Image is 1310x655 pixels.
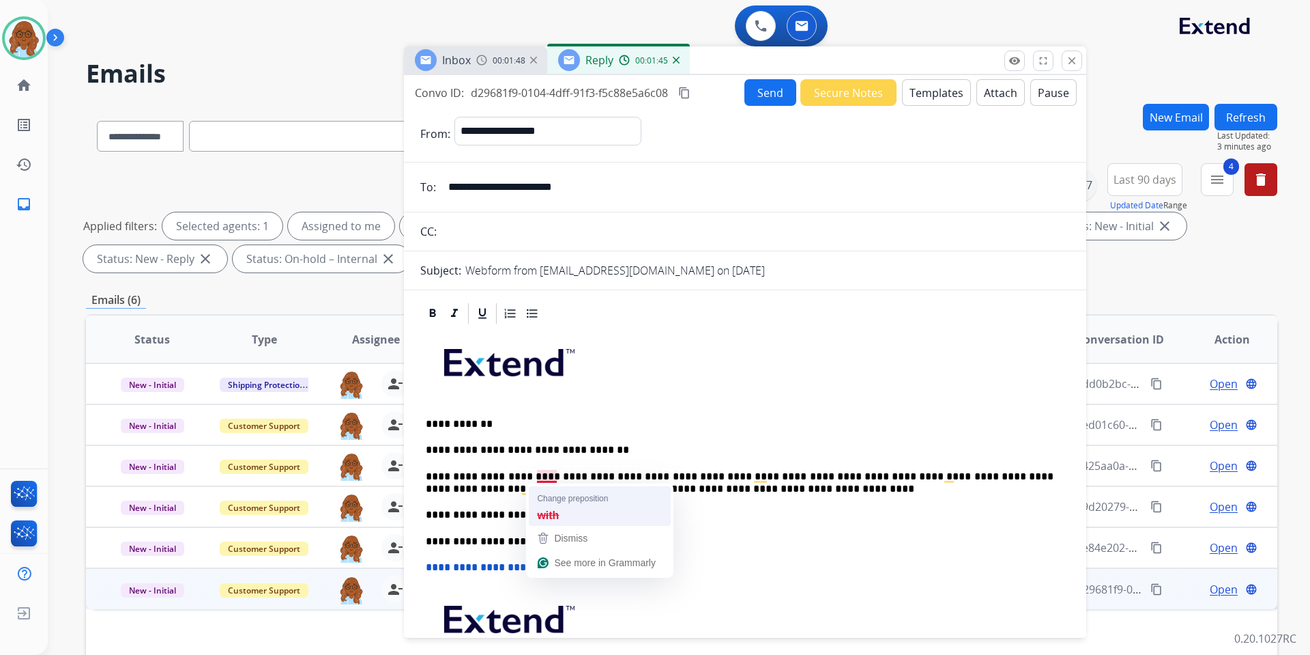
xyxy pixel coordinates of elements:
span: d29681f9-0104-4dff-91f3-f5c88e5a6c08 [471,85,668,100]
div: Status: New - Initial [1043,212,1187,240]
mat-icon: delete [1253,171,1269,188]
button: Updated Date [1110,200,1163,211]
mat-icon: language [1245,501,1257,513]
span: Conversation ID [1077,331,1164,348]
span: Reply [585,53,613,68]
img: agent-avatar [338,370,365,399]
mat-icon: person_remove [387,417,403,433]
div: Status: New - Reply [83,245,227,273]
mat-icon: fullscreen [1037,55,1049,67]
mat-icon: person_remove [387,458,403,474]
mat-icon: person_remove [387,581,403,598]
span: 00:01:48 [493,55,525,66]
mat-icon: language [1245,378,1257,390]
mat-icon: close [1156,218,1173,234]
button: Send [744,79,796,106]
span: Open [1210,417,1238,433]
span: Shipping Protection [220,378,313,392]
button: Attach [976,79,1025,106]
div: Selected agents: 1 [162,212,282,240]
mat-icon: content_copy [1150,583,1163,596]
mat-icon: language [1245,583,1257,596]
mat-icon: close [1066,55,1078,67]
span: Assignee [352,331,400,348]
div: Underline [472,303,493,324]
button: Templates [902,79,971,106]
p: To: [420,179,436,195]
span: 00:01:45 [635,55,668,66]
span: New - Initial [121,583,184,598]
span: New - Initial [121,460,184,474]
mat-icon: content_copy [1150,419,1163,431]
mat-icon: home [16,77,32,94]
div: Status: On-hold – Internal [233,245,410,273]
mat-icon: inbox [16,196,32,212]
div: Assigned to me [288,212,394,240]
span: Type [252,331,277,348]
span: Open [1210,540,1238,556]
span: New - Initial [121,501,184,515]
p: CC: [420,223,437,240]
img: agent-avatar [338,411,365,440]
p: Webform from [EMAIL_ADDRESS][DOMAIN_NAME] on [DATE] [465,262,765,279]
mat-icon: person_remove [387,499,403,515]
mat-icon: content_copy [1150,378,1163,390]
div: Type: Customer Support [400,212,572,240]
button: Pause [1030,79,1077,106]
mat-icon: language [1245,419,1257,431]
mat-icon: person_remove [387,376,403,392]
span: Open [1210,376,1238,392]
p: 0.20.1027RC [1234,630,1296,647]
span: New - Initial [121,419,184,433]
span: Customer Support [220,419,308,433]
span: Status [134,331,170,348]
mat-icon: language [1245,542,1257,554]
mat-icon: menu [1209,171,1225,188]
button: New Email [1143,104,1209,130]
img: agent-avatar [338,493,365,522]
mat-icon: content_copy [1150,542,1163,554]
p: Applied filters: [83,218,157,234]
p: Emails (6) [86,292,146,309]
span: 3 minutes ago [1217,141,1277,152]
button: Refresh [1214,104,1277,130]
span: Customer Support [220,583,308,598]
p: Convo ID: [415,85,464,101]
button: Secure Notes [800,79,897,106]
mat-icon: list_alt [16,117,32,133]
span: New - Initial [121,542,184,556]
span: Range [1110,199,1187,211]
span: Last 90 days [1113,177,1176,182]
mat-icon: content_copy [1150,460,1163,472]
span: Open [1210,458,1238,474]
img: agent-avatar [338,534,365,563]
img: agent-avatar [338,452,365,481]
mat-icon: content_copy [1150,501,1163,513]
span: Inbox [442,53,471,68]
span: Customer Support [220,460,308,474]
button: Last 90 days [1107,163,1182,196]
p: Subject: [420,262,461,279]
mat-icon: close [380,251,396,267]
mat-icon: person_remove [387,540,403,556]
button: 4 [1201,163,1234,196]
img: avatar [5,19,43,57]
span: Open [1210,499,1238,515]
th: Action [1165,316,1277,363]
span: New - Initial [121,378,184,392]
span: Open [1210,581,1238,598]
p: From: [420,126,450,142]
div: Italic [444,303,465,324]
mat-icon: close [197,251,214,267]
span: Customer Support [220,542,308,556]
div: Bold [422,303,443,324]
mat-icon: remove_red_eye [1008,55,1021,67]
span: Customer Support [220,501,308,515]
h2: Emails [86,60,1277,87]
div: Bullet List [522,303,542,324]
mat-icon: language [1245,460,1257,472]
mat-icon: content_copy [678,87,690,99]
img: agent-avatar [338,576,365,604]
span: Last Updated: [1217,130,1277,141]
div: Ordered List [500,303,521,324]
